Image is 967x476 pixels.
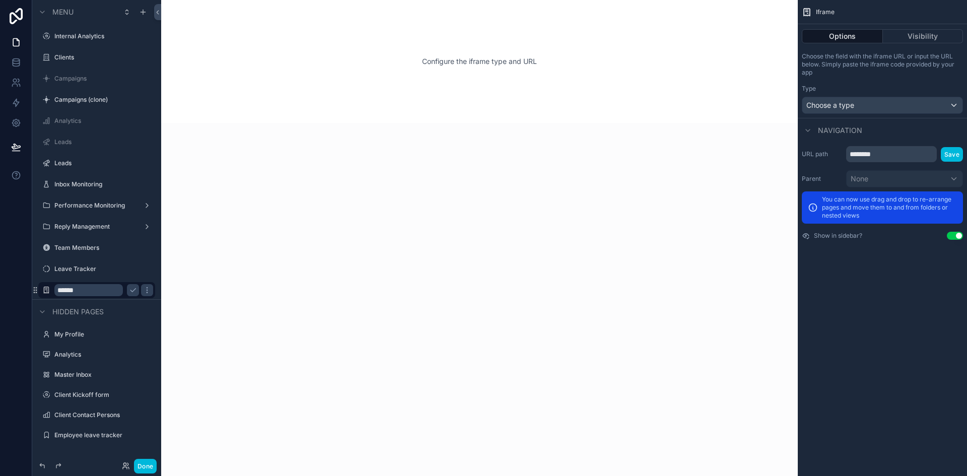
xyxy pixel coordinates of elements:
[54,96,149,104] label: Campaigns (clone)
[54,201,135,210] label: Performance Monitoring
[52,307,104,317] span: Hidden pages
[54,371,149,379] label: Master Inbox
[802,52,963,77] p: Choose the field with the iframe URL or input the URL below. Simply paste the iframe code provide...
[816,8,835,16] span: Iframe
[818,125,862,135] span: Navigation
[802,29,883,43] button: Options
[54,244,149,252] label: Team Members
[802,175,842,183] label: Parent
[54,351,149,359] label: Analytics
[54,330,149,338] label: My Profile
[54,391,149,399] label: Client Kickoff form
[822,195,957,220] p: You can now use drag and drop to re-arrange pages and move them to and from folders or nested views
[54,180,149,188] label: Inbox Monitoring
[54,53,149,61] label: Clients
[54,265,149,273] label: Leave Tracker
[846,170,963,187] button: None
[52,7,74,17] span: Menu
[177,16,782,107] div: Configure the iframe type and URL
[54,75,149,83] label: Campaigns
[54,117,149,125] label: Analytics
[802,85,816,93] label: Type
[802,97,963,114] button: Choose a type
[54,431,149,439] label: Employee leave tracker
[134,459,157,473] button: Done
[806,101,854,109] span: Choose a type
[802,150,842,158] label: URL path
[941,147,963,162] button: Save
[883,29,963,43] button: Visibility
[851,174,868,184] span: None
[814,232,862,240] label: Show in sidebar?
[54,223,135,231] label: Reply Management
[54,159,149,167] label: Leads
[54,411,149,419] label: Client Contact Persons
[54,138,149,146] label: Leads
[54,32,149,40] label: Internal Analytics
